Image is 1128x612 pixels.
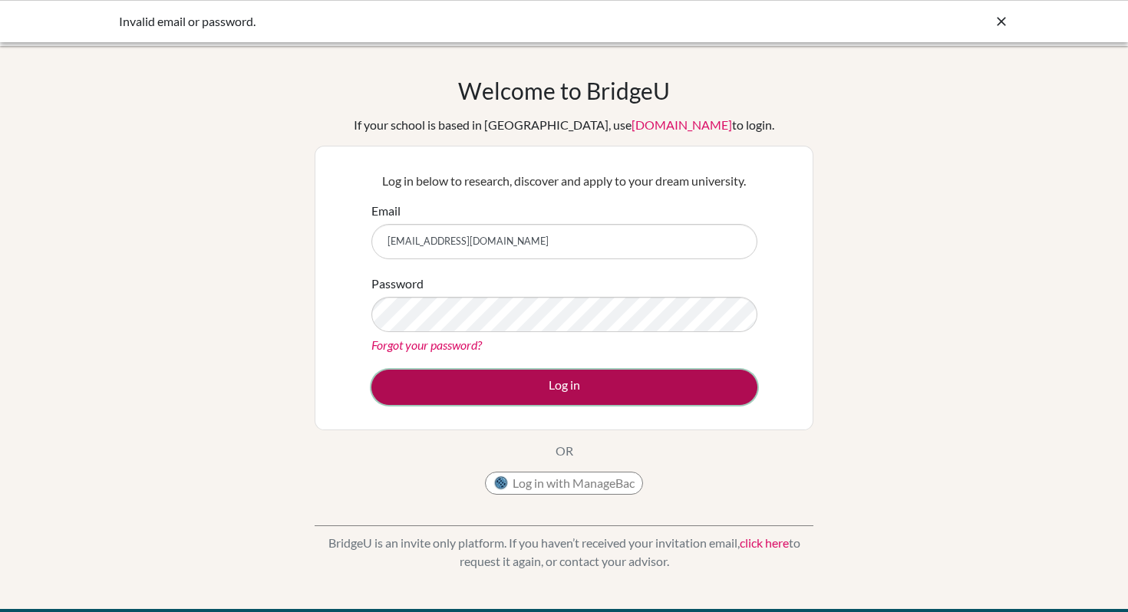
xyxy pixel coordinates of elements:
p: OR [556,442,573,460]
label: Password [371,275,424,293]
a: Forgot your password? [371,337,482,352]
a: [DOMAIN_NAME] [632,117,732,132]
button: Log in with ManageBac [485,472,643,495]
div: Invalid email or password. [119,12,779,31]
a: click here [740,535,789,550]
p: BridgeU is an invite only platform. If you haven’t received your invitation email, to request it ... [315,534,813,571]
div: If your school is based in [GEOGRAPHIC_DATA], use to login. [354,116,774,134]
label: Email [371,202,401,220]
p: Log in below to research, discover and apply to your dream university. [371,172,757,190]
h1: Welcome to BridgeU [458,77,670,104]
button: Log in [371,370,757,405]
